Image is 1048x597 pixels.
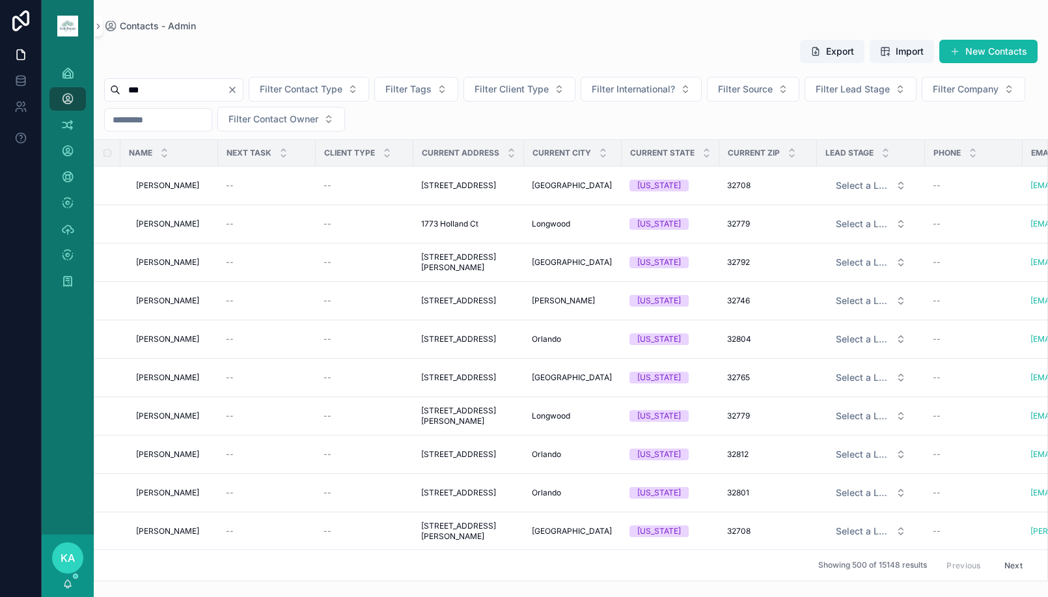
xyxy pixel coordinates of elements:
span: 1773 Holland Ct [421,219,478,229]
span: Name [129,148,152,158]
a: 32779 [727,411,809,421]
div: [US_STATE] [637,525,681,537]
a: -- [324,257,406,268]
a: New Contacts [939,40,1038,63]
span: -- [933,411,941,421]
span: -- [226,526,234,536]
a: Select Button [825,288,917,313]
span: [STREET_ADDRESS] [421,488,496,498]
button: Select Button [825,212,917,236]
button: Select Button [249,77,369,102]
span: -- [933,334,941,344]
a: [PERSON_NAME] [136,334,210,344]
button: Select Button [463,77,575,102]
span: [PERSON_NAME] [136,257,199,268]
a: Longwood [532,411,614,421]
span: Current Address [422,148,499,158]
a: 32708 [727,180,809,191]
span: [STREET_ADDRESS][PERSON_NAME] [421,252,516,273]
span: -- [226,334,234,344]
a: Select Button [825,212,917,236]
span: Select a Lead Stage [836,217,890,230]
span: [GEOGRAPHIC_DATA] [532,526,612,536]
div: [US_STATE] [637,218,681,230]
a: -- [933,296,1015,306]
a: [PERSON_NAME] [136,296,210,306]
a: [PERSON_NAME] [136,411,210,421]
span: Contacts - Admin [120,20,196,33]
span: [STREET_ADDRESS] [421,296,496,306]
span: -- [226,296,234,306]
a: -- [324,449,406,460]
a: [STREET_ADDRESS] [421,372,516,383]
button: Select Button [922,77,1025,102]
a: -- [226,488,308,498]
span: Longwood [532,411,570,421]
button: Next [995,555,1032,576]
button: Select Button [825,251,917,274]
a: [STREET_ADDRESS] [421,296,516,306]
span: [GEOGRAPHIC_DATA] [532,372,612,383]
div: [US_STATE] [637,449,681,460]
span: Orlando [532,334,561,344]
a: -- [933,334,1015,344]
span: [PERSON_NAME] [136,372,199,383]
span: -- [324,411,331,421]
div: [US_STATE] [637,410,681,422]
a: [STREET_ADDRESS] [421,180,516,191]
a: [US_STATE] [629,218,711,230]
span: Select a Lead Stage [836,448,890,461]
span: 32708 [727,526,751,536]
span: -- [324,488,331,498]
span: [STREET_ADDRESS][PERSON_NAME] [421,406,516,426]
span: Next Task [227,148,271,158]
span: Lead Stage [825,148,874,158]
span: Phone [933,148,961,158]
span: [PERSON_NAME] [136,488,199,498]
span: -- [324,180,331,191]
span: -- [226,219,234,229]
a: [GEOGRAPHIC_DATA] [532,372,614,383]
span: -- [324,526,331,536]
a: Orlando [532,488,614,498]
a: -- [324,488,406,498]
span: -- [324,257,331,268]
span: Orlando [532,488,561,498]
button: Select Button [374,77,458,102]
a: Select Button [825,250,917,275]
a: -- [226,257,308,268]
span: -- [933,219,941,229]
span: [STREET_ADDRESS][PERSON_NAME] [421,521,516,542]
span: Current State [630,148,695,158]
button: Select Button [581,77,702,102]
span: 32746 [727,296,750,306]
div: [US_STATE] [637,180,681,191]
span: -- [226,411,234,421]
div: scrollable content [42,52,94,310]
span: [PERSON_NAME] [136,449,199,460]
span: -- [933,526,941,536]
a: Select Button [825,327,917,352]
a: [PERSON_NAME] [136,219,210,229]
span: [STREET_ADDRESS] [421,334,496,344]
span: Filter Tags [385,83,432,96]
a: -- [226,219,308,229]
a: [STREET_ADDRESS] [421,449,516,460]
a: [PERSON_NAME] [136,449,210,460]
span: Filter Lead Stage [816,83,890,96]
a: 32792 [727,257,809,268]
span: -- [324,296,331,306]
button: Select Button [217,107,345,132]
a: -- [226,372,308,383]
span: [PERSON_NAME] [136,526,199,536]
a: 32746 [727,296,809,306]
a: -- [324,526,406,536]
span: Current City [532,148,591,158]
button: Export [800,40,864,63]
a: Select Button [825,519,917,544]
a: 32765 [727,372,809,383]
span: Select a Lead Stage [836,256,890,269]
span: Filter Contact Type [260,83,342,96]
button: Select Button [825,520,917,543]
span: Filter Client Type [475,83,549,96]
